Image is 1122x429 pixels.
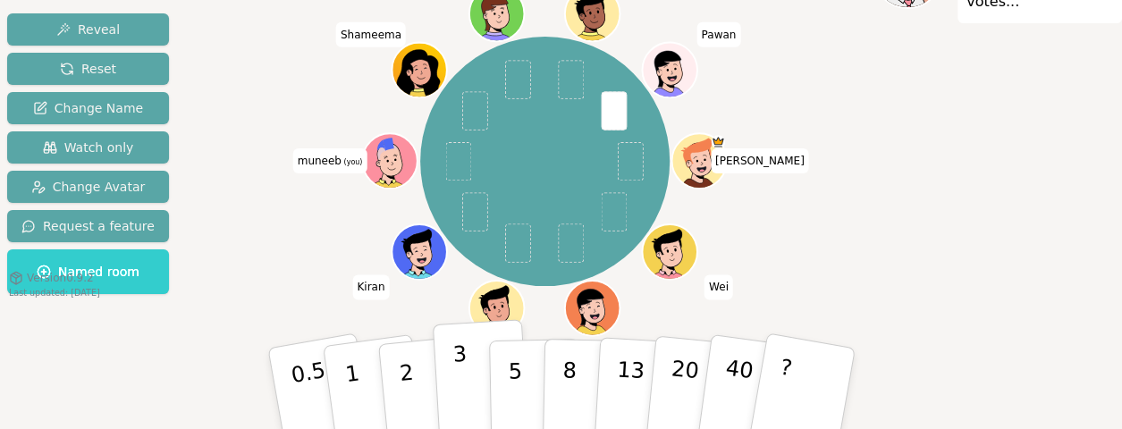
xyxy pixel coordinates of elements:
span: Click to change your name [696,22,740,47]
button: Change Name [7,92,169,124]
button: Named room [7,249,169,294]
button: Watch only [7,131,169,164]
span: Click to change your name [336,22,406,47]
span: Sarah is the host [712,136,725,149]
span: Named room [37,263,139,281]
button: Change Avatar [7,171,169,203]
button: Click to change your avatar [364,136,416,188]
button: Reset [7,53,169,85]
span: Request a feature [21,217,155,235]
span: Change Name [33,99,143,117]
span: Click to change your name [352,275,389,300]
span: Click to change your name [293,148,367,173]
span: Last updated: [DATE] [9,288,100,298]
button: Reveal [7,13,169,46]
span: Click to change your name [704,275,733,300]
span: Reveal [56,21,120,38]
span: Reset [60,60,116,78]
span: Click to change your name [711,148,809,173]
button: Version0.9.2 [9,271,94,285]
button: Request a feature [7,210,169,242]
span: (you) [342,158,363,166]
span: Version 0.9.2 [27,271,94,285]
span: Watch only [43,139,134,156]
span: Change Avatar [31,178,146,196]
